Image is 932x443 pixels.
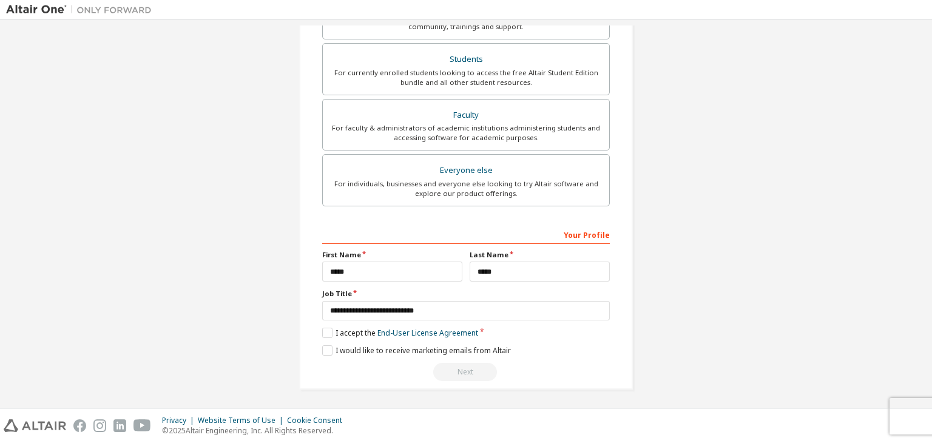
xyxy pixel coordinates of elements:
a: End-User License Agreement [377,328,478,338]
img: facebook.svg [73,419,86,432]
div: Website Terms of Use [198,416,287,425]
div: For faculty & administrators of academic institutions administering students and accessing softwa... [330,123,602,143]
label: Job Title [322,289,610,299]
img: linkedin.svg [113,419,126,432]
img: Altair One [6,4,158,16]
label: First Name [322,250,462,260]
div: For individuals, businesses and everyone else looking to try Altair software and explore our prod... [330,179,602,198]
p: © 2025 Altair Engineering, Inc. All Rights Reserved. [162,425,349,436]
div: Read and acccept EULA to continue [322,363,610,381]
div: Everyone else [330,162,602,179]
div: Faculty [330,107,602,124]
label: Last Name [470,250,610,260]
img: youtube.svg [133,419,151,432]
div: Students [330,51,602,68]
div: Cookie Consent [287,416,349,425]
div: Your Profile [322,225,610,244]
div: Privacy [162,416,198,425]
img: altair_logo.svg [4,419,66,432]
img: instagram.svg [93,419,106,432]
div: For currently enrolled students looking to access the free Altair Student Edition bundle and all ... [330,68,602,87]
label: I accept the [322,328,478,338]
label: I would like to receive marketing emails from Altair [322,345,511,356]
